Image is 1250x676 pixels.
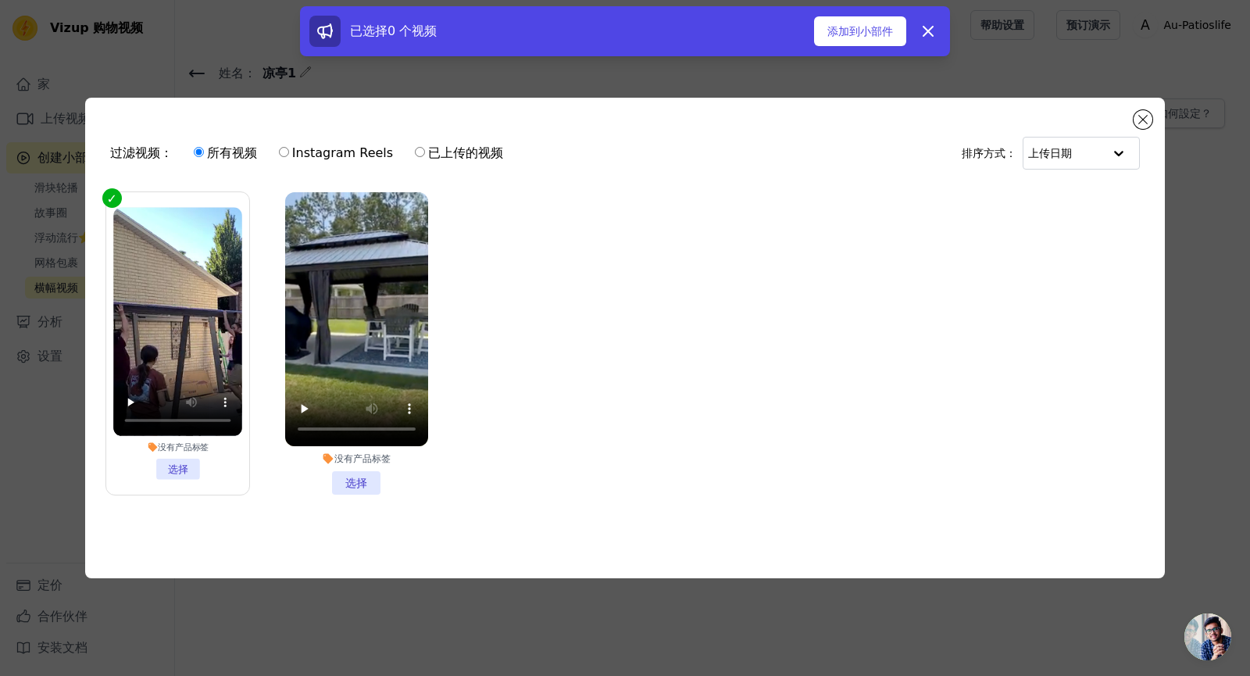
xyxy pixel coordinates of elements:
[1184,613,1231,660] a: 开放式聊天
[110,145,173,160] font: 过滤视频：
[350,23,412,38] font: 已选择0 个
[962,147,1016,159] font: 排序方式：
[1134,110,1152,129] button: 关闭模式
[412,23,437,38] font: 视频
[292,145,393,160] font: Instagram Reels
[207,145,257,160] font: 所有视频
[428,145,503,160] font: 已上传的视频
[827,25,893,38] font: 添加到小部件
[334,453,391,464] font: 没有产品标签
[158,442,209,452] font: 没有产品标签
